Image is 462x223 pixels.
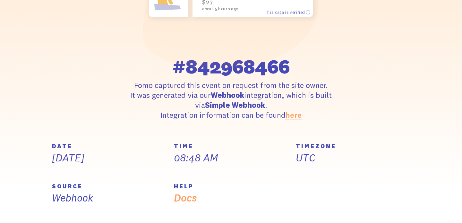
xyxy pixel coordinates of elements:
h5: TIME [174,143,288,149]
h5: HELP [174,184,288,189]
strong: Webhook [211,90,244,100]
h5: TIMEZONE [296,143,410,149]
h5: SOURCE [52,184,166,189]
p: [DATE] [52,151,166,165]
p: UTC [296,151,410,165]
small: about 5 hours ago [202,6,300,11]
p: Webhook [52,191,166,205]
h5: DATE [52,143,166,149]
span: #842968466 [172,56,290,76]
span: This data is verified ⓘ [265,9,310,15]
strong: Simple Webhook [205,100,265,110]
p: 08:48 AM [174,151,288,165]
a: here [286,110,302,120]
a: Docs [174,192,197,204]
p: Fomo captured this event on request from the site owner. It was generated via our integration, wh... [113,80,349,120]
